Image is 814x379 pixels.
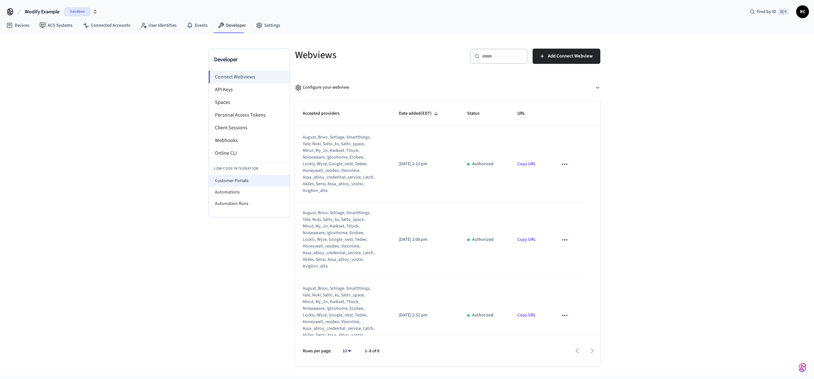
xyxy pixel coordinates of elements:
div: Find by ID⌘ K [745,6,794,17]
a: Copy URL [517,312,536,318]
a: Developer [213,20,251,31]
p: [DATE] 2:32 pm [399,312,452,319]
a: Devices [1,20,34,31]
div: Configure your webview [295,84,349,91]
li: Online CLI [209,147,290,159]
div: 10 [339,347,355,356]
h3: Developer [214,55,285,64]
p: 1–8 of 8 [365,348,379,355]
img: SeamLogoGradient.69752ec5.svg [799,362,806,373]
span: Add Connect Webview [548,52,593,60]
a: Copy URL [517,236,536,243]
div: august, brivo, schlage, smartthings, yale, nuki, salto_ks, salto_space, minut, my_2n, kwikset, tt... [303,285,376,345]
span: Date added(EDT) [399,109,440,118]
p: Authorized [472,236,493,243]
li: Client Sessions [209,121,290,134]
div: august, brivo, schlage, smartthings, yale, nuki, salto_ks, salto_space, minut, my_2n, kwikset, tt... [303,210,376,270]
p: Rows per page: [303,348,332,355]
span: Sandbox [65,8,90,16]
p: [DATE] 2:08 pm [399,236,452,243]
a: Events [182,20,213,31]
button: RC [796,5,809,18]
span: RC [797,6,808,17]
li: API Keys [209,83,290,96]
div: august, brivo, schlage, smartthings, yale, nuki, salto_ks, salto_space, minut, my_2n, kwikset, tt... [303,134,376,194]
li: Personal Access Tokens [209,109,290,121]
li: Webhooks [209,134,290,147]
a: User Identities [135,20,182,31]
span: Wodify Example [25,8,59,16]
button: Add Connect Webview [533,49,600,64]
span: Accepted providers [303,109,348,118]
li: Automations [209,186,290,198]
a: Settings [251,20,285,31]
li: Low Code Integration [209,162,290,175]
a: Copy URL [517,161,536,167]
li: Spaces [209,96,290,109]
p: Authorized [472,161,493,167]
p: [DATE] 2:13 pm [399,161,452,167]
li: Customer Portals [209,175,290,186]
span: Status [467,109,488,118]
p: Authorized [472,312,493,319]
li: Automation Runs [209,198,290,209]
a: ACS Systems [34,20,78,31]
li: Connect Webviews [209,71,290,83]
span: Find by ID [757,9,776,15]
h5: Webviews [295,49,444,62]
a: Connected Accounts [78,20,135,31]
span: ⌘ K [778,9,789,15]
span: URL [517,109,533,118]
button: Configure your webview [295,79,600,96]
